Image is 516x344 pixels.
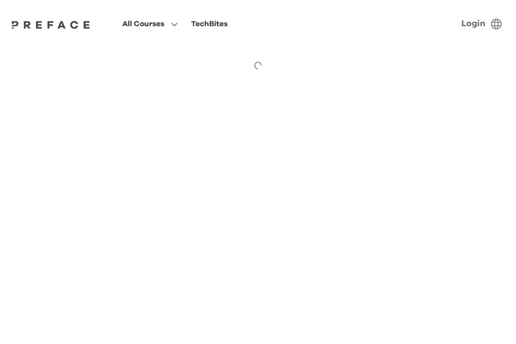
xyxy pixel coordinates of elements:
[122,17,164,31] span: All Courses
[9,20,93,29] img: Preface Logo
[119,17,181,31] button: All Courses
[191,17,228,31] div: TechBites
[9,20,93,28] a: Preface Logo
[461,19,485,28] a: Login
